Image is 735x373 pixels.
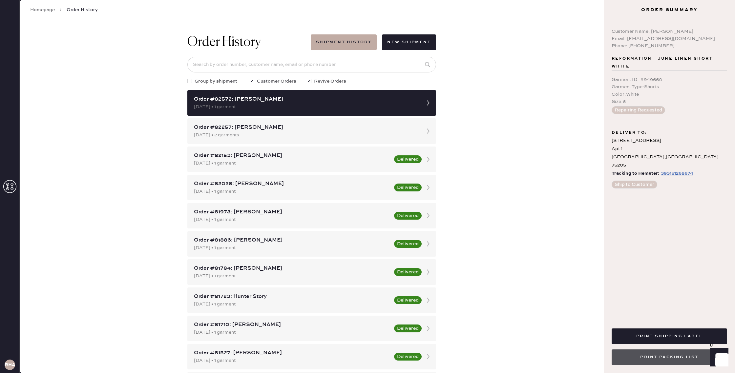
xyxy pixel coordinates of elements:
[704,344,732,372] iframe: Front Chat
[283,241,539,249] td: [PERSON_NAME]
[30,7,55,13] a: Homepage
[194,152,390,160] div: Order #82153: [PERSON_NAME]
[194,180,390,188] div: Order #82028: [PERSON_NAME]
[612,129,647,137] span: Deliver to:
[612,91,727,98] div: Color : White
[394,212,422,220] button: Delivered
[194,131,418,139] div: [DATE] • 2 garments
[357,151,377,171] img: logo
[257,78,296,85] span: Customer Orders
[194,329,390,336] div: [DATE] • 1 garment
[194,95,418,103] div: Order #82572: [PERSON_NAME]
[194,349,390,357] div: Order #81527: [PERSON_NAME]
[194,272,390,280] div: [DATE] • 1 garment
[21,119,102,128] td: 949660
[194,188,390,195] div: [DATE] • 1 garment
[21,203,713,211] div: Reformation [GEOGRAPHIC_DATA]
[314,78,346,85] span: Revive Orders
[612,181,657,188] button: Ship to Customer
[394,296,422,304] button: Delivered
[102,119,661,128] td: Shorts - Reformation - June linen short White - Size: 6
[21,52,713,60] div: Order # 82572
[194,124,418,131] div: Order #82257: [PERSON_NAME]
[194,208,390,216] div: Order #81973: [PERSON_NAME]
[394,268,422,276] button: Delivered
[343,257,391,263] img: logo
[21,44,713,52] div: Packing slip
[21,221,713,229] div: Orders In Shipment :
[187,34,261,50] h1: Order History
[661,119,713,128] td: 1
[194,216,390,223] div: [DATE] • 1 garment
[612,106,665,114] button: Repairing Requested
[612,42,727,49] div: Phone: [PHONE_NUMBER]
[539,232,713,241] th: # Garments
[612,333,727,339] a: Print Shipping Label
[311,34,377,50] button: Shipment History
[394,184,422,191] button: Delivered
[194,293,390,301] div: Order #81723: Hunter Story
[612,28,727,35] div: Customer Name: [PERSON_NAME]
[194,265,390,272] div: Order #81784: [PERSON_NAME]
[194,301,390,308] div: [DATE] • 1 garment
[283,232,539,241] th: Customer
[394,155,422,163] button: Delivered
[21,77,713,101] div: # 82944 Micayla [PERSON_NAME] [EMAIL_ADDRESS][DOMAIN_NAME]
[194,321,390,329] div: Order #81710: [PERSON_NAME]
[382,34,436,50] button: New Shipment
[120,241,283,249] td: [DATE]
[612,76,727,83] div: Garment ID : # 949660
[612,349,727,365] button: Print Packing List
[5,363,15,367] h3: RHA
[660,169,693,178] a: 393151268674
[21,69,713,77] div: Customer information
[612,83,727,90] div: Garment Type : Shorts
[194,244,390,251] div: [DATE] • 1 garment
[612,169,660,178] span: Tracking to Hemster:
[194,160,390,167] div: [DATE] • 1 garment
[21,111,102,119] th: ID
[394,240,422,248] button: Delivered
[612,328,727,344] button: Print Shipping Label
[357,8,377,28] img: logo
[612,35,727,42] div: Email: [EMAIL_ADDRESS][DOMAIN_NAME]
[194,357,390,364] div: [DATE] • 1 garment
[343,129,391,135] img: Logo
[612,55,727,70] span: Reformation - June linen short White
[194,236,390,244] div: Order #81886: [PERSON_NAME]
[67,7,98,13] span: Order History
[102,111,661,119] th: Description
[21,195,713,203] div: Shipment #107197
[661,169,693,177] div: https://www.fedex.com/apps/fedextrack/?tracknumbers=393151268674&cntry_code=US
[604,7,735,13] h3: Order Summary
[394,324,422,332] button: Delivered
[539,241,713,249] td: 1
[612,98,727,105] div: Size : 6
[661,111,713,119] th: QTY
[21,232,120,241] th: ID
[120,232,283,241] th: Order Date
[194,103,418,110] div: [DATE] • 1 garment
[21,187,713,195] div: Shipment Summary
[612,137,727,170] div: [STREET_ADDRESS] Apt 1 [GEOGRAPHIC_DATA] , [GEOGRAPHIC_DATA] 75205
[394,353,422,361] button: Delivered
[187,57,436,72] input: Search by order number, customer name, email or phone number
[21,241,120,249] td: 82572
[195,78,237,85] span: Group by shipment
